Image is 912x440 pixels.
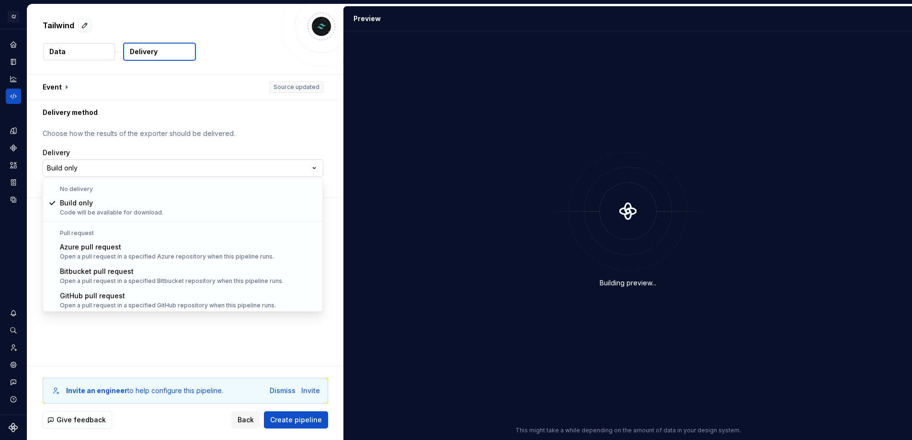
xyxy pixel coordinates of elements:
[60,267,134,275] span: Bitbucket pull request
[60,277,284,285] div: Open a pull request in a specified Bitbucket repository when this pipeline runs.
[60,253,274,260] div: Open a pull request in a specified Azure repository when this pipeline runs.
[60,209,163,216] div: Code will be available for download.
[60,302,276,309] div: Open a pull request in a specified GitHub repository when this pipeline runs.
[60,292,125,300] span: GitHub pull request
[45,185,321,193] div: No delivery
[60,243,121,251] span: Azure pull request
[60,199,93,207] span: Build only
[45,229,321,237] div: Pull request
